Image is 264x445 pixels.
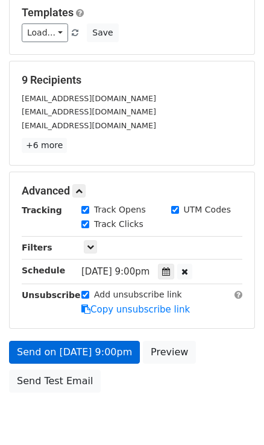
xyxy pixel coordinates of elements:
div: 聊天小组件 [204,387,264,445]
small: [EMAIL_ADDRESS][DOMAIN_NAME] [22,107,156,116]
strong: Filters [22,243,52,252]
h5: Advanced [22,184,242,198]
label: UTM Codes [184,204,231,216]
a: +6 more [22,138,67,153]
span: [DATE] 9:00pm [81,266,149,277]
a: Load... [22,23,68,42]
a: Send on [DATE] 9:00pm [9,341,140,364]
small: [EMAIL_ADDRESS][DOMAIN_NAME] [22,94,156,103]
small: [EMAIL_ADDRESS][DOMAIN_NAME] [22,121,156,130]
iframe: Chat Widget [204,387,264,445]
label: Add unsubscribe link [94,288,182,301]
label: Track Opens [94,204,146,216]
a: Templates [22,6,74,19]
button: Save [87,23,118,42]
strong: Schedule [22,266,65,275]
h5: 9 Recipients [22,73,242,87]
a: Preview [143,341,196,364]
strong: Tracking [22,205,62,215]
label: Track Clicks [94,218,143,231]
a: Send Test Email [9,370,101,393]
strong: Unsubscribe [22,290,81,300]
a: Copy unsubscribe link [81,304,190,315]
